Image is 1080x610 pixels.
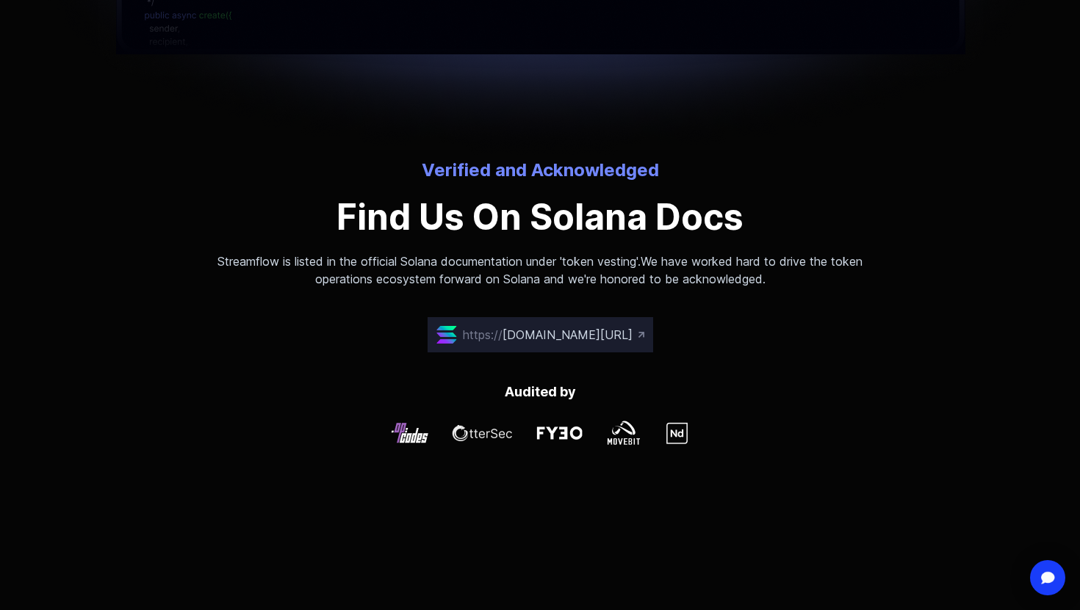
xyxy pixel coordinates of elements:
p: Verified and Acknowledged [199,159,881,182]
p: https:// [463,326,633,344]
img: john [665,421,689,445]
img: john [452,425,513,441]
div: Open Intercom Messenger [1030,560,1065,595]
p: Audited by [187,382,893,402]
img: john [391,423,428,443]
img: john [606,420,641,446]
img: john [536,426,583,440]
p: Find Us On Solana Docs [199,200,881,235]
p: Streamflow is listed in the official Solana documentation under 'token vesting'.We have worked ha... [199,253,881,288]
span: [DOMAIN_NAME][URL] [503,327,633,342]
a: https://[DOMAIN_NAME][URL] [428,317,653,352]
